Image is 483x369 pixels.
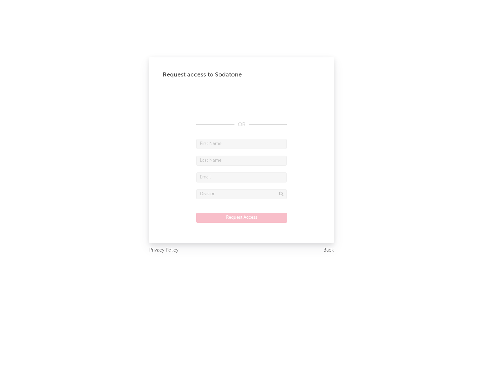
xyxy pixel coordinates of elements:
a: Privacy Policy [149,246,178,255]
div: OR [196,121,287,129]
input: First Name [196,139,287,149]
button: Request Access [196,213,287,223]
input: Division [196,189,287,199]
div: Request access to Sodatone [163,71,320,79]
a: Back [323,246,334,255]
input: Last Name [196,156,287,166]
input: Email [196,172,287,182]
